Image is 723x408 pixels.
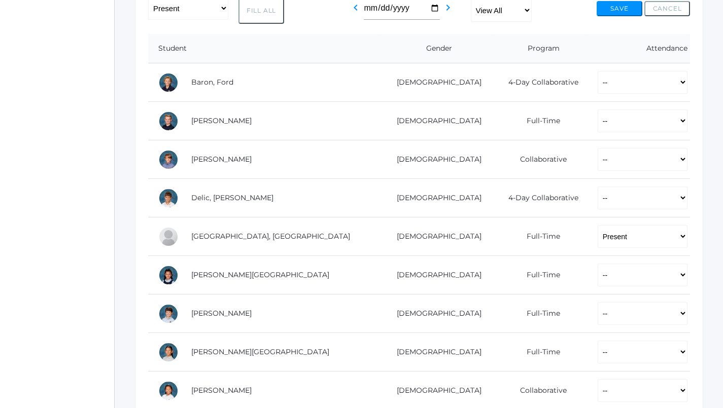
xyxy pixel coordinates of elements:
th: Program [492,34,587,63]
td: [DEMOGRAPHIC_DATA] [380,63,492,102]
a: chevron_right [442,6,454,16]
a: [PERSON_NAME] [191,309,252,318]
div: Brody Bigley [158,111,179,131]
div: Jack Crosby [158,150,179,170]
td: [DEMOGRAPHIC_DATA] [380,179,492,217]
td: 4-Day Collaborative [492,63,587,102]
td: Full-Time [492,102,587,140]
div: Luka Delic [158,188,179,208]
a: [PERSON_NAME][GEOGRAPHIC_DATA] [191,347,329,356]
th: Attendance [588,34,690,63]
td: Full-Time [492,217,587,256]
div: Easton Ferris [158,227,179,247]
a: [PERSON_NAME] [191,386,252,395]
i: chevron_right [442,2,454,14]
button: Save [597,1,642,16]
td: Full-Time [492,294,587,333]
a: Delic, [PERSON_NAME] [191,193,273,202]
td: [DEMOGRAPHIC_DATA] [380,102,492,140]
td: [DEMOGRAPHIC_DATA] [380,140,492,179]
a: [GEOGRAPHIC_DATA], [GEOGRAPHIC_DATA] [191,232,350,241]
th: Gender [380,34,492,63]
button: Cancel [644,1,690,16]
td: Collaborative [492,140,587,179]
div: Lila Lau [158,381,179,401]
a: [PERSON_NAME] [191,155,252,164]
td: [DEMOGRAPHIC_DATA] [380,217,492,256]
i: chevron_left [350,2,362,14]
a: chevron_left [350,6,362,16]
div: Sofia La Rosa [158,342,179,362]
td: [DEMOGRAPHIC_DATA] [380,256,492,294]
td: [DEMOGRAPHIC_DATA] [380,294,492,333]
div: William Hibbard [158,304,179,324]
td: Full-Time [492,256,587,294]
div: Ford Baron [158,72,179,93]
td: [DEMOGRAPHIC_DATA] [380,333,492,372]
a: [PERSON_NAME] [191,116,252,125]
td: 4-Day Collaborative [492,179,587,217]
a: Baron, Ford [191,78,233,87]
a: [PERSON_NAME][GEOGRAPHIC_DATA] [191,270,329,279]
th: Student [148,34,380,63]
div: Victoria Harutyunyan [158,265,179,285]
td: Full-Time [492,333,587,372]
